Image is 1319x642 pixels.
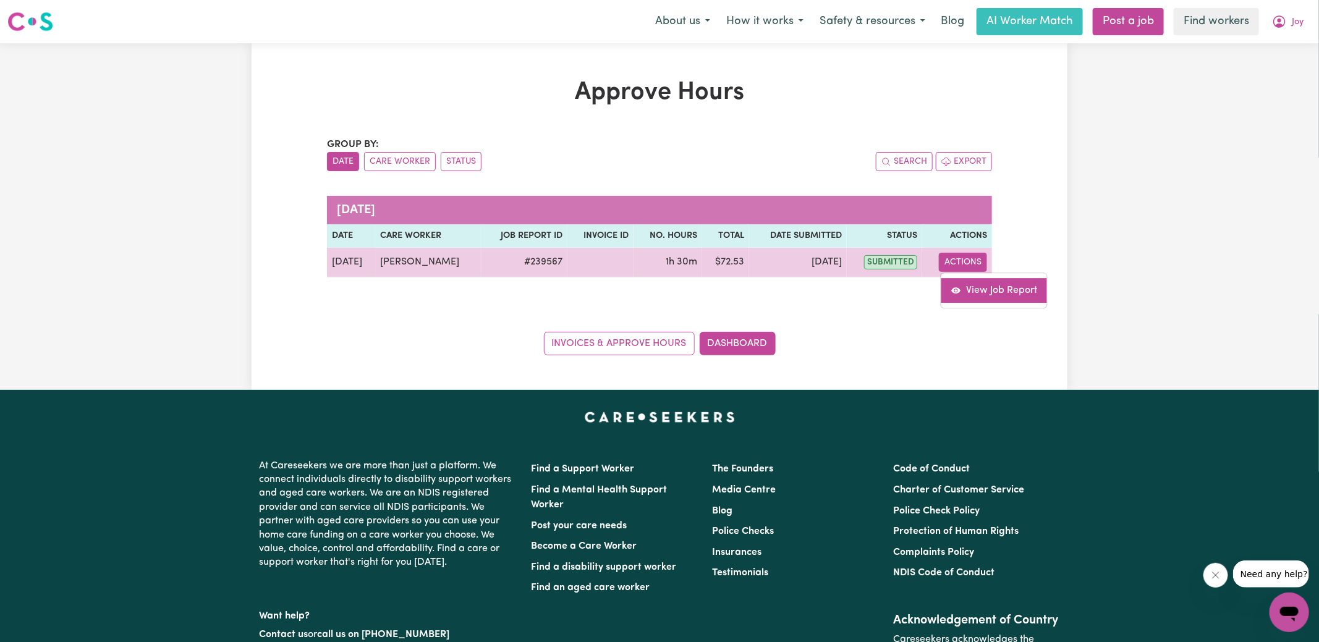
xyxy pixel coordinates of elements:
[327,152,359,171] button: sort invoices by date
[634,224,702,248] th: No. Hours
[531,541,637,551] a: Become a Care Worker
[327,140,379,150] span: Group by:
[702,224,749,248] th: Total
[567,224,634,248] th: Invoice ID
[375,224,482,248] th: Care worker
[894,485,1025,495] a: Charter of Customer Service
[327,196,992,224] caption: [DATE]
[1203,563,1228,588] iframe: Close message
[364,152,436,171] button: sort invoices by care worker
[259,604,516,623] p: Want help?
[441,152,481,171] button: sort invoices by paid status
[894,526,1019,536] a: Protection of Human Rights
[1093,8,1164,35] a: Post a job
[702,248,749,277] td: $ 72.53
[922,224,992,248] th: Actions
[531,562,676,572] a: Find a disability support worker
[259,630,308,640] a: Contact us
[718,9,812,35] button: How it works
[712,568,768,578] a: Testimonials
[647,9,718,35] button: About us
[375,248,482,277] td: [PERSON_NAME]
[585,412,735,422] a: Careseekers home page
[936,152,992,171] button: Export
[259,454,516,575] p: At Careseekers we are more than just a platform. We connect individuals directly to disability su...
[327,224,375,248] th: Date
[941,272,1048,308] div: Actions
[894,506,980,516] a: Police Check Policy
[712,547,761,557] a: Insurances
[7,7,53,36] a: Careseekers logo
[317,630,449,640] a: call us on [PHONE_NUMBER]
[666,257,697,267] span: 1 hour 30 minutes
[481,248,567,277] td: # 239567
[531,583,650,593] a: Find an aged care worker
[749,248,847,277] td: [DATE]
[712,485,776,495] a: Media Centre
[847,224,922,248] th: Status
[894,568,995,578] a: NDIS Code of Conduct
[894,613,1060,628] h2: Acknowledgement of Country
[712,464,773,474] a: The Founders
[1174,8,1259,35] a: Find workers
[712,506,732,516] a: Blog
[939,253,987,272] button: Actions
[531,464,634,474] a: Find a Support Worker
[700,332,776,355] a: Dashboard
[1264,9,1312,35] button: My Account
[7,11,53,33] img: Careseekers logo
[544,332,695,355] a: Invoices & Approve Hours
[894,464,970,474] a: Code of Conduct
[712,526,774,536] a: Police Checks
[977,8,1083,35] a: AI Worker Match
[941,278,1047,303] a: View job report 239567
[327,78,992,108] h1: Approve Hours
[749,224,847,248] th: Date Submitted
[812,9,933,35] button: Safety & resources
[894,547,975,557] a: Complaints Policy
[531,485,667,510] a: Find a Mental Health Support Worker
[1270,593,1309,632] iframe: Button to launch messaging window
[327,248,375,277] td: [DATE]
[1233,560,1309,588] iframe: Message from company
[1292,15,1304,29] span: Joy
[531,521,627,531] a: Post your care needs
[876,152,933,171] button: Search
[481,224,567,248] th: Job Report ID
[864,255,917,269] span: submitted
[933,8,972,35] a: Blog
